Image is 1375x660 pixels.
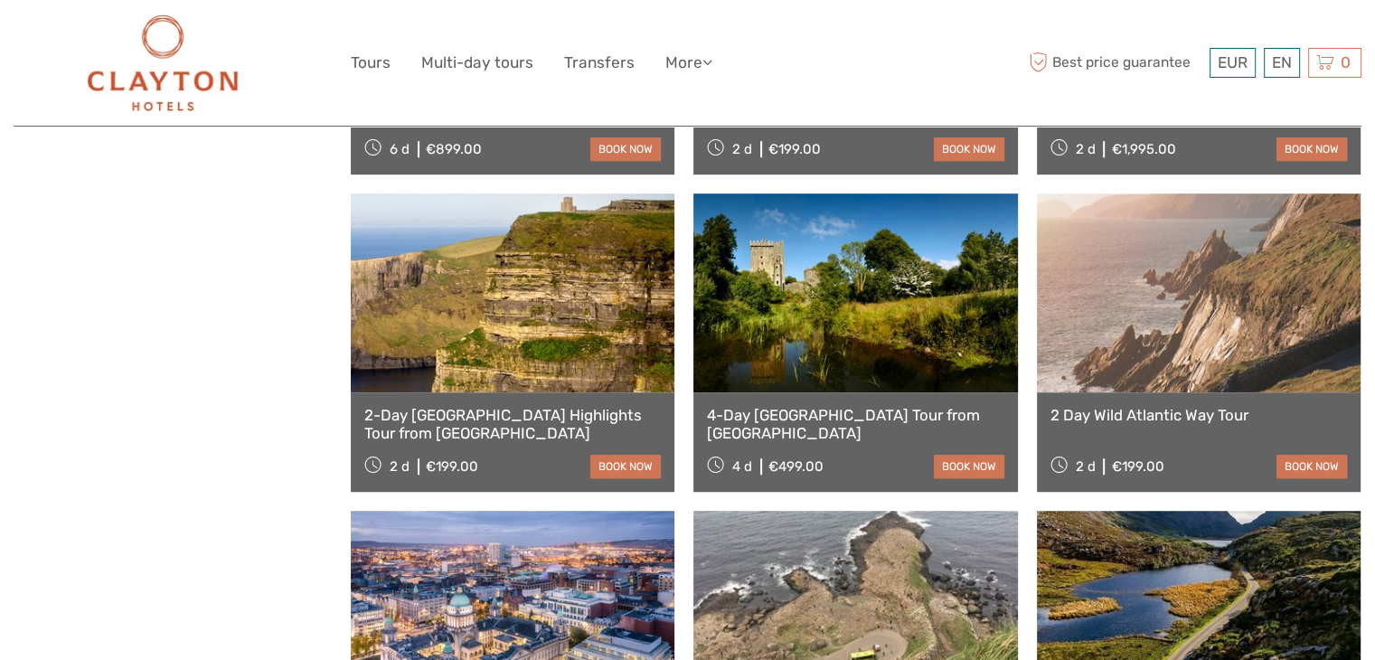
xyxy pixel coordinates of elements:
span: 0 [1338,53,1353,71]
div: €199.00 [426,458,478,475]
a: Transfers [564,50,635,76]
img: Clayton Hotels [86,14,240,112]
span: 6 d [390,141,410,157]
div: €499.00 [768,458,824,475]
a: book now [934,137,1004,161]
span: 2 d [1075,141,1095,157]
a: Tours [351,50,391,76]
div: €199.00 [768,141,821,157]
a: 2 Day Wild Atlantic Way Tour [1050,406,1347,424]
a: Multi-day tours [421,50,533,76]
span: EUR [1218,53,1248,71]
a: More [665,50,712,76]
div: €899.00 [426,141,482,157]
a: book now [934,455,1004,478]
a: book now [590,137,661,161]
a: book now [1276,137,1347,161]
button: Open LiveChat chat widget [208,28,230,50]
span: 2 d [732,141,752,157]
a: 2-Day [GEOGRAPHIC_DATA] Highlights Tour from [GEOGRAPHIC_DATA] [364,406,661,443]
a: 4-Day [GEOGRAPHIC_DATA] Tour from [GEOGRAPHIC_DATA] [707,406,1003,443]
p: We're away right now. Please check back later! [25,32,204,46]
span: 4 d [732,458,752,475]
div: EN [1264,48,1300,78]
span: 2 d [1075,458,1095,475]
a: book now [1276,455,1347,478]
a: book now [590,455,661,478]
span: Best price guarantee [1024,48,1205,78]
div: €199.00 [1111,458,1163,475]
div: €1,995.00 [1111,141,1175,157]
span: 2 d [390,458,410,475]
